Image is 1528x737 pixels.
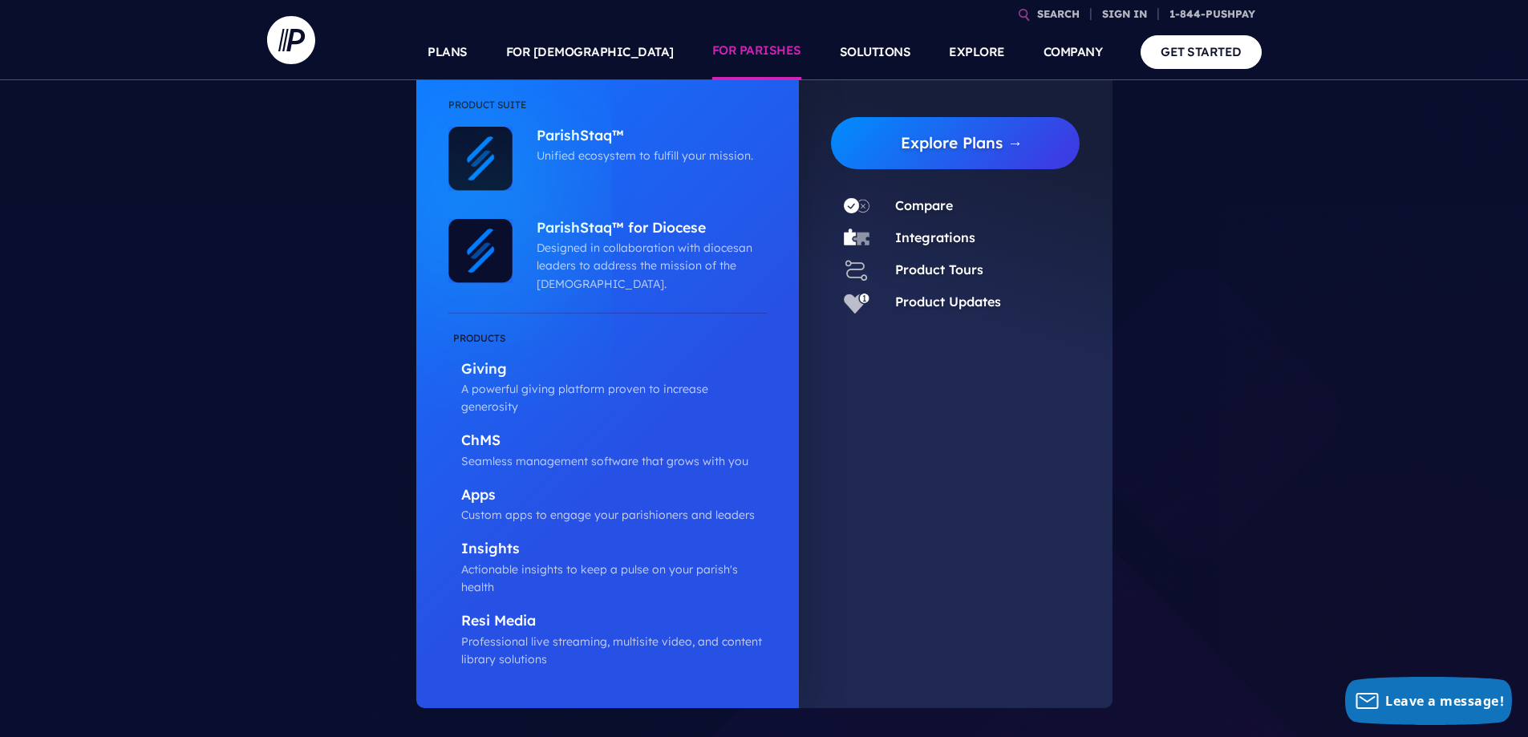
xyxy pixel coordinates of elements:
span: Leave a message! [1385,692,1504,710]
a: FOR PARISHES [712,24,801,80]
a: Giving A powerful giving platform proven to increase generosity [448,330,767,416]
a: ChMS Seamless management software that grows with you [448,431,767,470]
p: Apps [461,486,767,506]
img: ParishStaq™ - Icon [448,127,513,191]
img: Product Tours - Icon [844,257,869,283]
a: Apps Custom apps to engage your parishioners and leaders [448,486,767,524]
a: Insights Actionable insights to keep a pulse on your parish's health [448,540,767,596]
p: Custom apps to engage your parishioners and leaders [461,506,767,524]
img: Product Updates - Icon [844,290,869,315]
a: PLANS [428,24,468,80]
a: Product Tours - Icon [831,257,882,283]
a: ParishStaq™ for Diocese Designed in collaboration with diocesan leaders to address the mission of... [513,219,759,293]
a: Resi Media Professional live streaming, multisite video, and content library solutions [448,612,767,668]
p: Insights [461,540,767,560]
button: Leave a message! [1345,677,1512,725]
a: Integrations [895,229,975,245]
a: Compare - Icon [831,193,882,219]
p: Seamless management software that grows with you [461,452,767,470]
a: Integrations - Icon [831,225,882,251]
p: A powerful giving platform proven to increase generosity [461,380,767,416]
a: Compare [895,197,953,213]
a: SOLUTIONS [840,24,911,80]
p: Unified ecosystem to fulfill your mission. [537,147,759,164]
a: Explore Plans → [844,117,1080,169]
p: Designed in collaboration with diocesan leaders to address the mission of the [DEMOGRAPHIC_DATA]. [537,239,759,293]
li: Product Suite [448,96,767,127]
a: EXPLORE [949,24,1005,80]
img: Integrations - Icon [844,225,869,251]
p: ParishStaq™ for Diocese [537,219,759,239]
p: Giving [461,360,767,380]
p: ChMS [461,431,767,452]
a: Product Tours [895,261,983,277]
a: FOR [DEMOGRAPHIC_DATA] [506,24,674,80]
a: COMPANY [1044,24,1103,80]
a: Product Updates - Icon [831,290,882,315]
a: GET STARTED [1141,35,1262,68]
a: Product Updates [895,294,1001,310]
p: Professional live streaming, multisite video, and content library solutions [461,633,767,669]
a: ParishStaq™ Unified ecosystem to fulfill your mission. [513,127,759,165]
img: Compare - Icon [844,193,869,219]
p: Resi Media [461,612,767,632]
img: ParishStaq™ for Diocese - Icon [448,219,513,283]
p: ParishStaq™ [537,127,759,147]
p: Actionable insights to keep a pulse on your parish's health [461,561,767,597]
